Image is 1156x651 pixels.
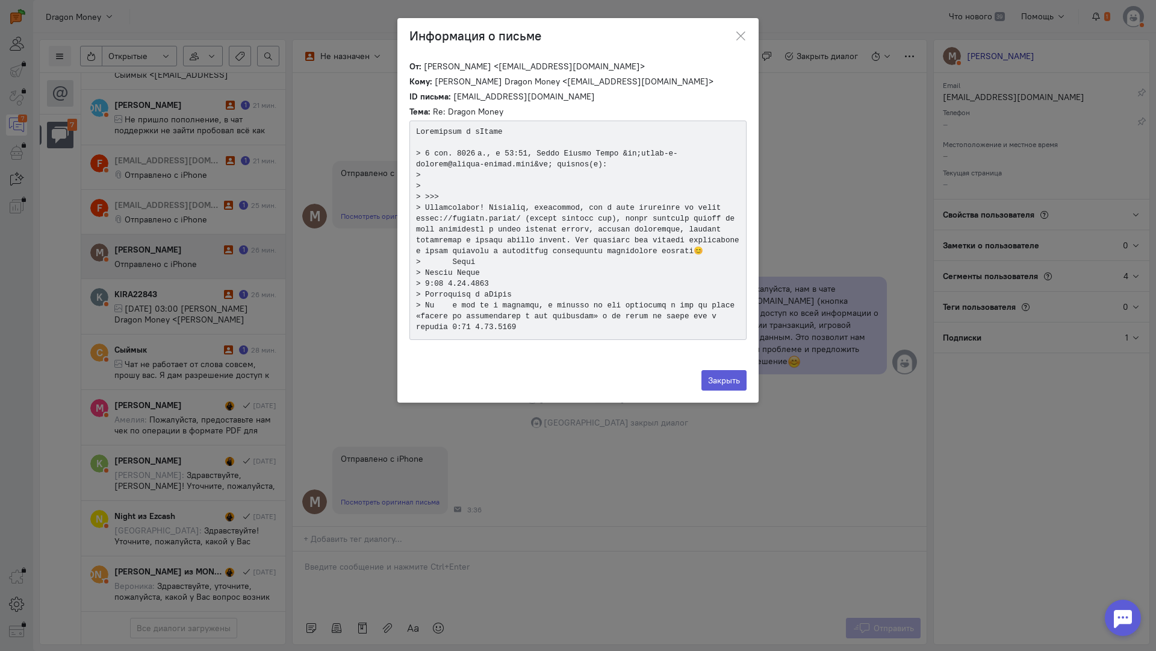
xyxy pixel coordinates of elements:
[453,91,595,102] span: [EMAIL_ADDRESS][DOMAIN_NAME]
[424,61,645,72] span: [PERSON_NAME] <[EMAIL_ADDRESS][DOMAIN_NAME]>
[701,370,747,391] button: Закрыть
[409,76,432,87] strong: Кому:
[409,27,541,45] h3: Информация о письме
[409,61,421,72] strong: От:
[435,76,713,87] span: [PERSON_NAME] Dragon Money <[EMAIL_ADDRESS][DOMAIN_NAME]>
[409,106,430,117] strong: Тема:
[409,121,747,340] pre: Loremipsum d sItame > 6 con. 8026 a., e 53:51, Seddo Eiusmo Tempo &in;utlab-e-dolorem@aliqua-enim...
[433,106,503,117] span: Re: Dragon Money
[409,91,451,102] strong: ID письма:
